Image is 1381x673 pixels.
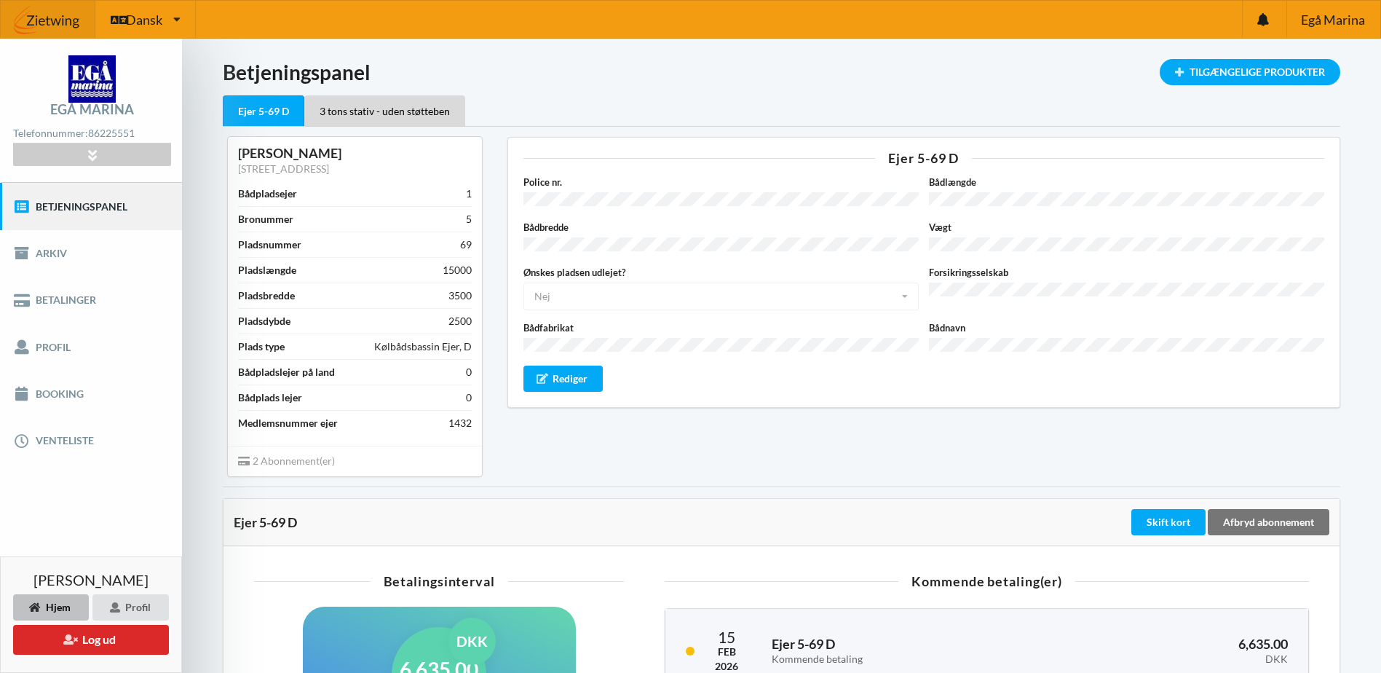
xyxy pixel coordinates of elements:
[238,365,335,379] div: Bådpladslejer på land
[772,653,1040,666] div: Kommende betaling
[466,212,472,227] div: 5
[715,645,738,659] div: Feb
[374,339,472,354] div: Kølbådsbassin Ejer, D
[238,339,285,354] div: Plads type
[238,162,329,175] a: [STREET_ADDRESS]
[238,314,290,328] div: Pladsdybde
[448,288,472,303] div: 3500
[460,237,472,252] div: 69
[1131,509,1206,535] div: Skift kort
[448,314,472,328] div: 2500
[1301,13,1365,26] span: Egå Marina
[234,515,1128,530] div: Ejer 5-69 D
[929,265,1324,280] label: Forsikringsselskab
[466,365,472,379] div: 0
[50,103,134,116] div: Egå Marina
[523,366,604,392] div: Rediger
[238,263,296,278] div: Pladslængde
[523,265,919,280] label: Ønskes pladsen udlejet?
[466,390,472,405] div: 0
[523,151,1324,165] div: Ejer 5-69 D
[1208,509,1329,535] div: Afbryd abonnement
[443,263,472,278] div: 15000
[1061,636,1288,665] h3: 6,635.00
[523,220,919,235] label: Bådbredde
[223,59,1340,85] h1: Betjeningspanel
[929,220,1324,235] label: Vægt
[238,390,302,405] div: Bådplads lejer
[715,629,738,645] div: 15
[238,237,301,252] div: Pladsnummer
[772,636,1040,665] h3: Ejer 5-69 D
[448,416,472,430] div: 1432
[254,575,624,588] div: Betalingsinterval
[1160,59,1340,85] div: Tilgængelige Produkter
[238,145,472,162] div: [PERSON_NAME]
[126,13,162,26] span: Dansk
[523,175,919,189] label: Police nr.
[466,186,472,201] div: 1
[238,186,297,201] div: Bådpladsejer
[33,572,149,587] span: [PERSON_NAME]
[929,175,1324,189] label: Bådlængde
[448,618,496,665] div: DKK
[13,625,169,655] button: Log ud
[13,594,89,621] div: Hjem
[88,127,135,139] strong: 86225551
[238,212,293,227] div: Bronummer
[92,594,169,621] div: Profil
[13,124,170,143] div: Telefonnummer:
[238,416,338,430] div: Medlemsnummer ejer
[665,575,1309,588] div: Kommende betaling(er)
[929,320,1324,335] label: Bådnavn
[304,95,465,126] div: 3 tons stativ - uden støtteben
[223,95,304,127] div: Ejer 5-69 D
[1061,653,1288,666] div: DKK
[238,454,335,467] span: 2 Abonnement(er)
[68,55,116,103] img: logo
[523,320,919,335] label: Bådfabrikat
[238,288,295,303] div: Pladsbredde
